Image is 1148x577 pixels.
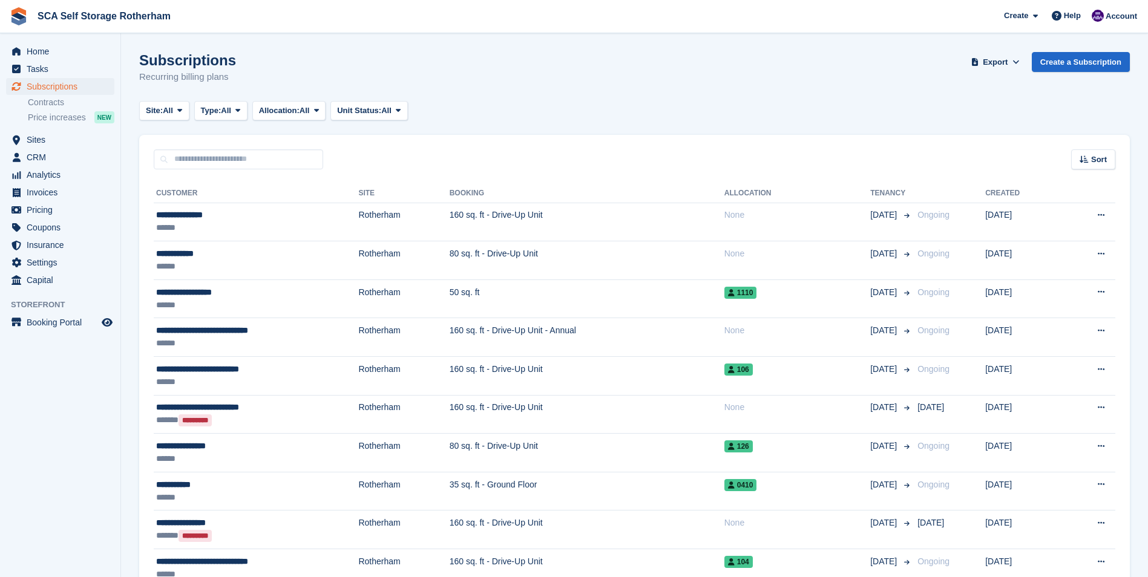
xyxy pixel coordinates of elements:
span: Ongoing [917,441,950,451]
td: Rotherham [358,357,449,396]
span: Ongoing [917,556,950,566]
span: Type: [201,105,221,117]
span: [DATE] [870,286,899,299]
span: Account [1106,10,1137,22]
span: [DATE] [870,517,899,529]
span: Settings [27,254,99,271]
div: None [724,247,870,260]
a: Contracts [28,97,114,108]
span: All [300,105,310,117]
span: 106 [724,363,753,376]
img: stora-icon-8386f47178a22dfd0bd8f6a31ec36ba5ce8667c1dd55bd0f319d3a0aa187defe.svg [10,7,28,25]
span: [DATE] [917,402,944,412]
button: Site: All [139,101,189,121]
td: 160 sq. ft - Drive-Up Unit [450,510,724,549]
span: All [221,105,231,117]
span: Price increases [28,112,86,123]
button: Unit Status: All [330,101,407,121]
span: Analytics [27,166,99,183]
a: menu [6,149,114,166]
span: Insurance [27,236,99,253]
a: menu [6,314,114,331]
span: Subscriptions [27,78,99,95]
td: 160 sq. ft - Drive-Up Unit - Annual [450,318,724,357]
p: Recurring billing plans [139,70,236,84]
span: Sites [27,131,99,148]
a: menu [6,43,114,60]
td: 160 sq. ft - Drive-Up Unit [450,357,724,396]
span: [DATE] [870,555,899,568]
span: Ongoing [917,480,950,489]
a: menu [6,131,114,148]
span: 126 [724,440,753,452]
a: menu [6,272,114,288]
a: Price increases NEW [28,111,114,124]
td: [DATE] [985,279,1060,318]
a: Create a Subscription [1032,52,1130,72]
div: None [724,209,870,221]
a: menu [6,166,114,183]
td: Rotherham [358,395,449,434]
a: menu [6,236,114,253]
td: [DATE] [985,318,1060,357]
span: Ongoing [917,325,950,335]
td: [DATE] [985,203,1060,241]
td: [DATE] [985,472,1060,510]
th: Created [985,184,1060,203]
div: NEW [94,111,114,123]
span: [DATE] [870,247,899,260]
div: None [724,324,870,337]
span: Coupons [27,219,99,236]
th: Booking [450,184,724,203]
a: menu [6,184,114,201]
span: Storefront [11,299,120,311]
span: CRM [27,149,99,166]
span: Export [983,56,1008,68]
td: 160 sq. ft - Drive-Up Unit [450,203,724,241]
td: [DATE] [985,357,1060,396]
h1: Subscriptions [139,52,236,68]
td: 35 sq. ft - Ground Floor [450,472,724,510]
span: Site: [146,105,163,117]
td: [DATE] [985,395,1060,434]
td: Rotherham [358,472,449,510]
span: Sort [1091,154,1107,166]
span: [DATE] [917,518,944,527]
th: Tenancy [870,184,913,203]
a: menu [6,201,114,218]
th: Allocation [724,184,870,203]
span: Booking Portal [27,314,99,331]
span: Capital [27,272,99,288]
td: 160 sq. ft - Drive-Up Unit [450,395,724,434]
button: Allocation: All [252,101,326,121]
span: Home [27,43,99,60]
button: Export [969,52,1022,72]
span: Ongoing [917,249,950,258]
th: Site [358,184,449,203]
button: Type: All [194,101,248,121]
span: [DATE] [870,440,899,452]
td: [DATE] [985,241,1060,280]
span: Unit Status: [337,105,381,117]
td: Rotherham [358,318,449,357]
span: Ongoing [917,364,950,374]
span: Allocation: [259,105,300,117]
a: SCA Self Storage Rotherham [33,6,175,26]
td: Rotherham [358,434,449,472]
th: Customer [154,184,358,203]
a: menu [6,254,114,271]
span: [DATE] [870,478,899,491]
span: Create [1004,10,1028,22]
span: 104 [724,556,753,568]
td: 50 sq. ft [450,279,724,318]
span: [DATE] [870,324,899,337]
span: Pricing [27,201,99,218]
span: Ongoing [917,210,950,220]
td: Rotherham [358,241,449,280]
span: All [381,105,392,117]
td: [DATE] [985,510,1060,549]
a: Preview store [100,315,114,330]
a: menu [6,219,114,236]
a: menu [6,60,114,77]
td: Rotherham [358,279,449,318]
